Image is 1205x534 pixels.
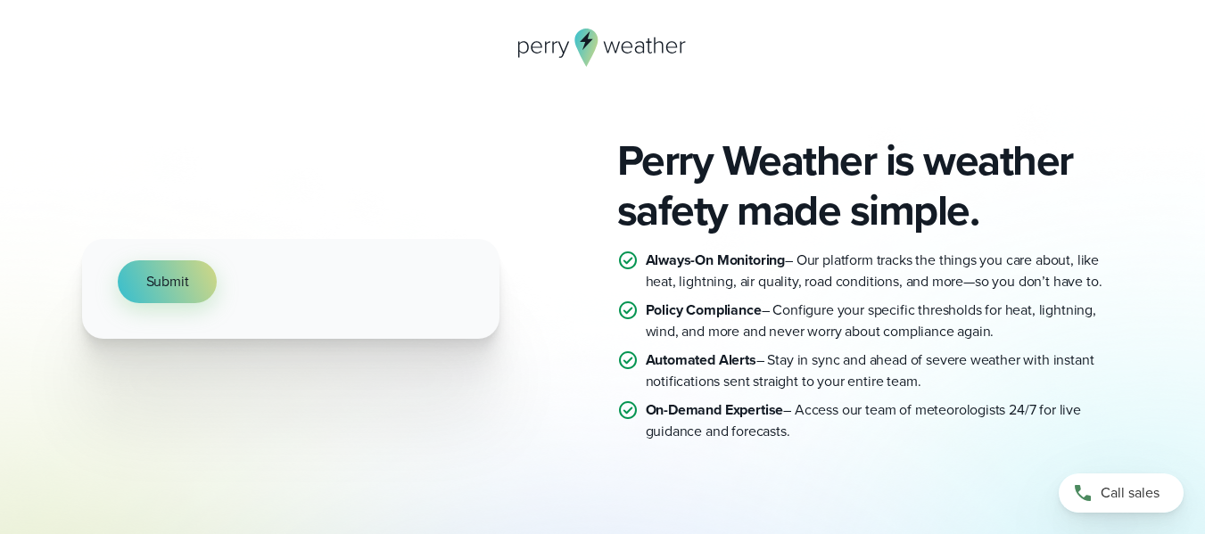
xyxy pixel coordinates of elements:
[646,300,1124,342] p: – Configure your specific thresholds for heat, lightning, wind, and more and never worry about co...
[118,260,218,303] button: Submit
[1101,482,1160,504] span: Call sales
[1059,473,1184,513] a: Call sales
[646,349,1124,392] p: – Stay in sync and ahead of severe weather with instant notifications sent straight to your entir...
[646,349,756,370] strong: Automated Alerts
[646,399,1124,442] p: – Access our team of meteorologists 24/7 for live guidance and forecasts.
[617,136,1124,235] h2: Perry Weather is weather safety made simple.
[646,250,1124,292] p: – Our platform tracks the things you care about, like heat, lightning, air quality, road conditio...
[146,271,189,292] span: Submit
[646,399,784,420] strong: On-Demand Expertise
[646,300,762,320] strong: Policy Compliance
[646,250,786,270] strong: Always-On Monitoring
